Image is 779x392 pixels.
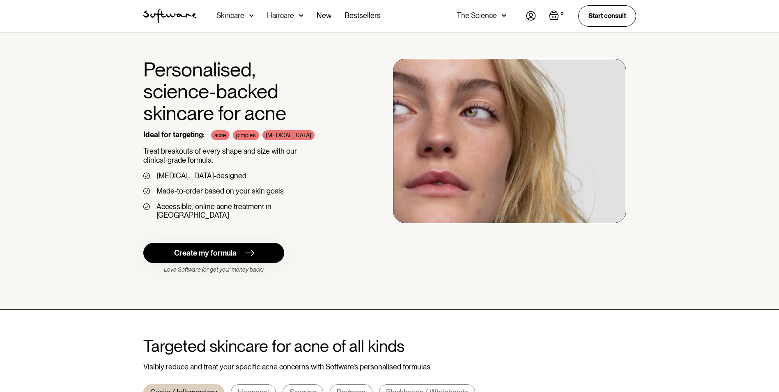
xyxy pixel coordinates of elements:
img: Software Logo [143,9,197,23]
div: Made-to-order based on your skin goals [156,187,284,196]
div: Visibly reduce and treat your specific acne concerns with Software’s personalised formulas. [143,362,636,371]
div: [MEDICAL_DATA] [262,130,315,140]
h2: Targeted skincare for acne of all kinds [143,336,636,356]
img: arrow down [502,12,506,20]
p: Treat breakouts of every shape and size with our clinical-grade formula. [143,147,345,164]
a: Create my formula [143,243,284,263]
a: Open cart [549,10,565,22]
div: The Science [457,12,497,20]
h1: Personalised, science-backed skincare for acne [143,59,345,124]
img: arrow down [249,12,254,20]
a: home [143,9,197,23]
div: pimples [233,130,259,140]
a: Start consult [578,5,636,26]
div: acne [211,130,230,140]
div: Skincare [216,12,244,20]
img: arrow down [299,12,303,20]
div: Haircare [267,12,294,20]
div: Love Software (or get your money back) [143,266,284,273]
div: 0 [559,10,565,18]
div: [MEDICAL_DATA]-designed [156,171,246,180]
div: Accessible, online acne treatment in [GEOGRAPHIC_DATA] [156,202,345,220]
div: Create my formula [174,249,237,258]
div: Ideal for targeting: [143,130,205,140]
